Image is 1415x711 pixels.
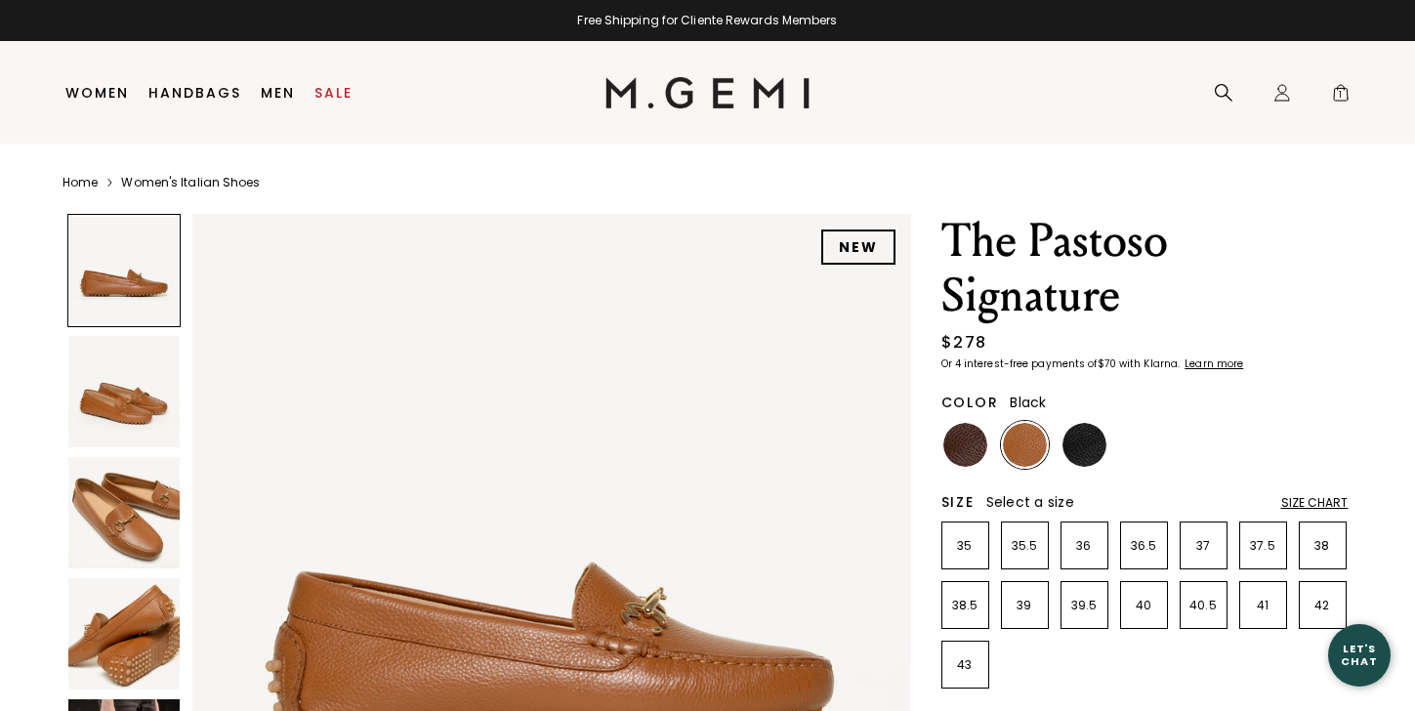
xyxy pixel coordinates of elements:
[1002,538,1048,554] p: 35.5
[1328,643,1391,667] div: Let's Chat
[1121,598,1167,613] p: 40
[65,85,129,101] a: Women
[1062,423,1106,467] img: Black
[1300,538,1346,554] p: 38
[261,85,295,101] a: Men
[1185,356,1243,371] klarna-placement-style-cta: Learn more
[942,657,988,673] p: 43
[314,85,353,101] a: Sale
[1183,358,1243,370] a: Learn more
[1181,598,1227,613] p: 40.5
[941,356,1098,371] klarna-placement-style-body: Or 4 interest-free payments of
[941,494,975,510] h2: Size
[1098,356,1116,371] klarna-placement-style-amount: $70
[941,214,1349,323] h1: The Pastoso Signature
[1121,538,1167,554] p: 36.5
[943,423,987,467] img: Chocolate
[1010,393,1046,412] span: Black
[1240,598,1286,613] p: 41
[1119,356,1183,371] klarna-placement-style-body: with Klarna
[1300,598,1346,613] p: 42
[1240,538,1286,554] p: 37.5
[941,331,987,355] div: $278
[68,578,180,690] img: The Pastoso Signature
[62,175,98,190] a: Home
[1181,538,1227,554] p: 37
[1281,495,1349,511] div: Size Chart
[1003,423,1047,467] img: Tan
[821,230,895,265] div: NEW
[1331,87,1351,106] span: 1
[1002,598,1048,613] p: 39
[1061,598,1107,613] p: 39.5
[942,538,988,554] p: 35
[121,175,260,190] a: Women's Italian Shoes
[68,457,180,568] img: The Pastoso Signature
[148,85,241,101] a: Handbags
[986,492,1074,512] span: Select a size
[605,77,810,108] img: M.Gemi
[68,336,180,447] img: The Pastoso Signature
[941,395,999,410] h2: Color
[1061,538,1107,554] p: 36
[942,598,988,613] p: 38.5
